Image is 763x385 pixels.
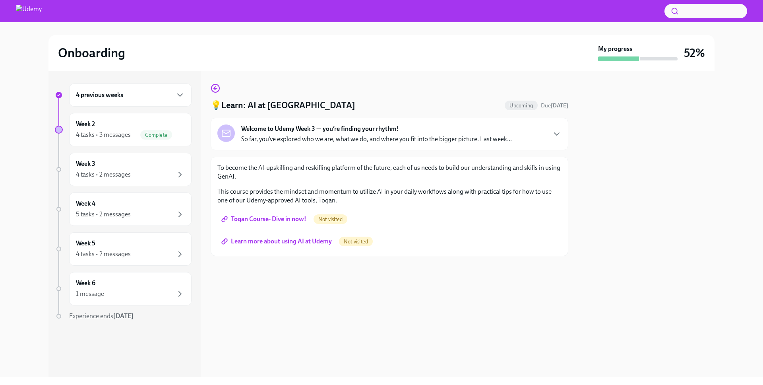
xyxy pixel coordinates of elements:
[217,233,337,249] a: Learn more about using AI at Udemy
[55,232,192,266] a: Week 54 tasks • 2 messages
[16,5,42,17] img: Udemy
[140,132,172,138] span: Complete
[223,215,306,223] span: Toqan Course- Dive in now!
[541,102,568,109] span: Due
[113,312,134,320] strong: [DATE]
[76,170,131,179] div: 4 tasks • 2 messages
[55,113,192,146] a: Week 24 tasks • 3 messagesComplete
[339,239,373,245] span: Not visited
[55,192,192,226] a: Week 45 tasks • 2 messages
[314,216,347,222] span: Not visited
[55,272,192,305] a: Week 61 message
[551,102,568,109] strong: [DATE]
[223,237,332,245] span: Learn more about using AI at Udemy
[55,153,192,186] a: Week 34 tasks • 2 messages
[76,130,131,139] div: 4 tasks • 3 messages
[684,46,705,60] h3: 52%
[58,45,125,61] h2: Onboarding
[76,239,95,248] h6: Week 5
[217,211,312,227] a: Toqan Course- Dive in now!
[76,91,123,99] h6: 4 previous weeks
[217,187,562,205] p: This course provides the mindset and momentum to utilize AI in your daily workflows along with pr...
[76,159,95,168] h6: Week 3
[76,199,95,208] h6: Week 4
[76,210,131,219] div: 5 tasks • 2 messages
[76,120,95,128] h6: Week 2
[76,290,104,298] div: 1 message
[69,84,192,107] div: 4 previous weeks
[211,99,355,111] h4: 💡Learn: AI at [GEOGRAPHIC_DATA]
[76,250,131,259] div: 4 tasks • 2 messages
[76,279,95,288] h6: Week 6
[241,135,512,144] p: So far, you’ve explored who we are, what we do, and where you fit into the bigger picture. Last w...
[69,312,134,320] span: Experience ends
[541,102,568,109] span: September 6th, 2025 13:00
[241,124,399,133] strong: Welcome to Udemy Week 3 — you’re finding your rhythm!
[505,103,538,109] span: Upcoming
[217,163,562,181] p: To become the AI-upskilling and reskilling platform of the future, each of us needs to build our ...
[598,45,632,53] strong: My progress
